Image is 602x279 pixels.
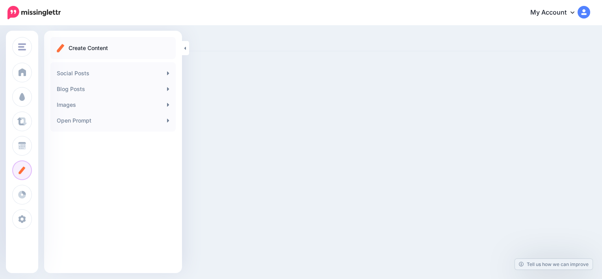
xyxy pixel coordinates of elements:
[522,3,590,22] a: My Account
[515,259,593,270] a: Tell us how we can improve
[69,43,108,53] p: Create Content
[54,97,173,113] a: Images
[54,113,173,128] a: Open Prompt
[54,81,173,97] a: Blog Posts
[57,44,65,52] img: create.png
[7,6,61,19] img: Missinglettr
[18,43,26,50] img: menu.png
[54,65,173,81] a: Social Posts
